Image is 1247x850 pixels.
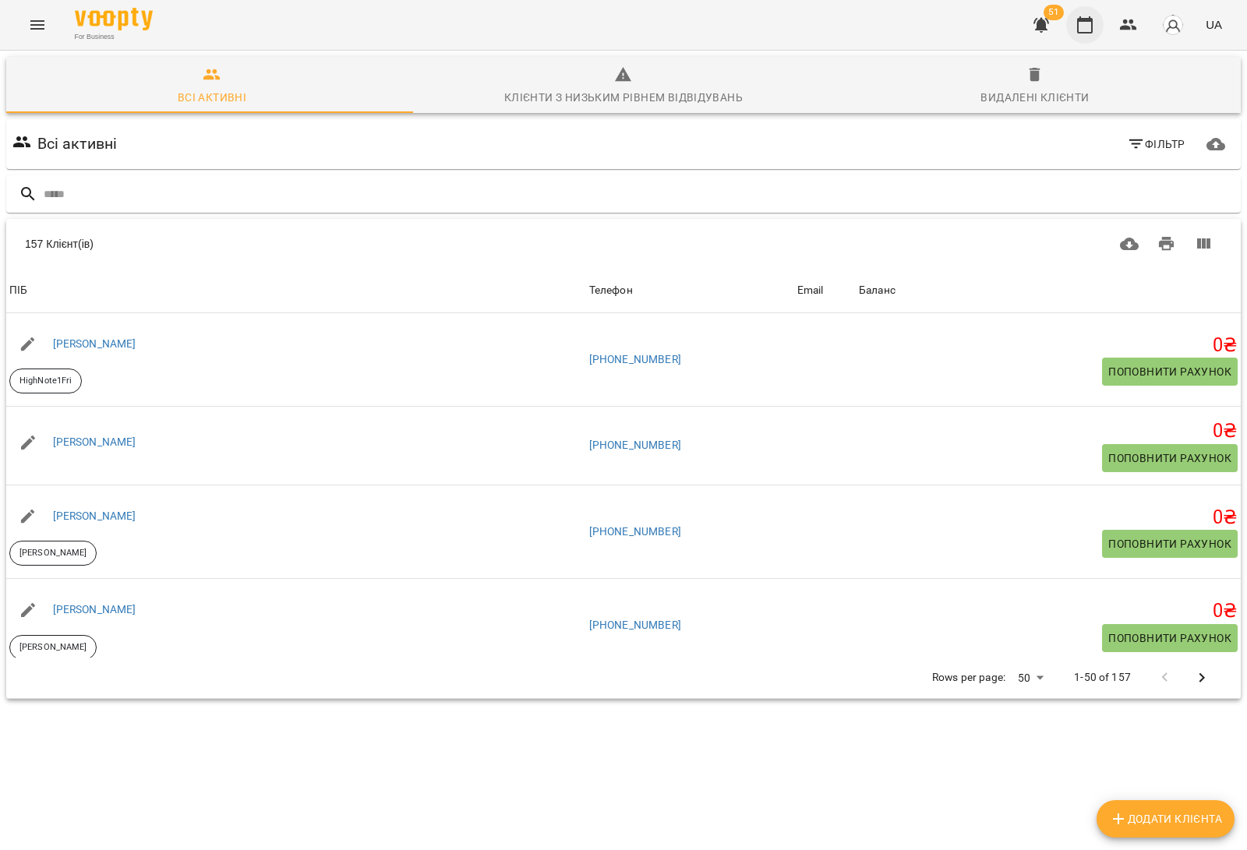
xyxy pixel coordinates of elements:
[1108,449,1231,467] span: Поповнити рахунок
[1108,534,1231,553] span: Поповнити рахунок
[1102,444,1238,472] button: Поповнити рахунок
[859,281,896,300] div: Sort
[589,525,681,538] a: [PHONE_NUMBER]
[589,281,633,300] div: Sort
[19,6,56,44] button: Menu
[589,619,681,631] a: [PHONE_NUMBER]
[589,439,681,451] a: [PHONE_NUMBER]
[1121,130,1192,158] button: Фільтр
[1108,629,1231,647] span: Поповнити рахунок
[1148,225,1185,263] button: Друк
[1012,667,1049,690] div: 50
[1185,225,1222,263] button: Вигляд колонок
[1162,14,1184,36] img: avatar_s.png
[1102,624,1238,652] button: Поповнити рахунок
[9,635,97,660] div: [PERSON_NAME]
[1127,135,1185,153] span: Фільтр
[178,88,246,107] div: Всі активні
[859,419,1238,443] h5: 0 ₴
[53,337,136,350] a: [PERSON_NAME]
[1206,16,1222,33] span: UA
[589,281,791,300] span: Телефон
[797,281,824,300] div: Sort
[9,281,27,300] div: Sort
[9,369,82,393] div: HighNote1Fri
[859,281,896,300] div: Баланс
[1183,659,1221,697] button: Next Page
[25,236,602,252] div: 157 Клієнт(ів)
[1044,5,1064,20] span: 51
[53,436,136,448] a: [PERSON_NAME]
[1199,10,1228,39] button: UA
[19,641,87,654] p: [PERSON_NAME]
[9,281,583,300] span: ПІБ
[859,333,1238,358] h5: 0 ₴
[504,88,743,107] div: Клієнти з низьким рівнем відвідувань
[9,541,97,566] div: [PERSON_NAME]
[1109,809,1222,828] span: Додати клієнта
[19,375,72,388] p: HighNote1Fri
[1102,530,1238,558] button: Поповнити рахунок
[19,547,87,560] p: [PERSON_NAME]
[797,281,853,300] span: Email
[1097,800,1235,838] button: Додати клієнта
[1074,670,1131,686] p: 1-50 of 157
[932,670,1005,686] p: Rows per page:
[589,281,633,300] div: Телефон
[75,32,153,42] span: For Business
[589,353,681,365] a: [PHONE_NUMBER]
[53,510,136,522] a: [PERSON_NAME]
[980,88,1089,107] div: Видалені клієнти
[1102,358,1238,386] button: Поповнити рахунок
[6,219,1241,269] div: Table Toolbar
[859,281,1238,300] span: Баланс
[797,281,824,300] div: Email
[75,8,153,30] img: Voopty Logo
[1111,225,1148,263] button: Завантажити CSV
[9,281,27,300] div: ПІБ
[1108,362,1231,381] span: Поповнити рахунок
[37,132,118,156] h6: Всі активні
[859,599,1238,623] h5: 0 ₴
[859,506,1238,530] h5: 0 ₴
[53,603,136,615] a: [PERSON_NAME]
